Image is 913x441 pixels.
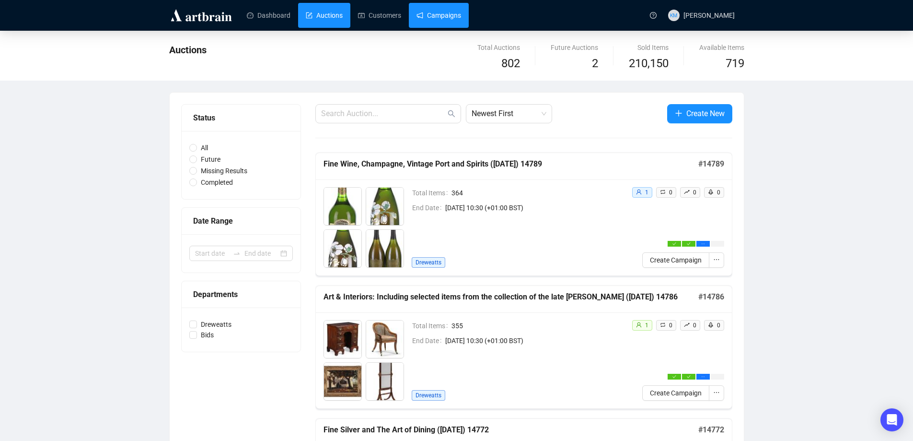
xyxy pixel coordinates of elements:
span: End Date [412,335,445,346]
span: retweet [660,322,666,328]
span: All [197,143,212,153]
span: rise [684,322,690,328]
span: 210,150 [629,55,669,73]
span: plus [675,109,682,117]
span: ellipsis [701,375,705,379]
span: Newest First [472,105,546,123]
span: 1 [645,322,648,329]
input: Start date [195,248,229,259]
div: Date Range [193,215,289,227]
span: 0 [717,189,720,196]
span: Bids [197,330,218,340]
a: Campaigns [416,3,461,28]
img: 1004_1.jpg [366,363,404,400]
span: search [448,110,455,118]
span: user [636,322,642,328]
span: rise [684,189,690,195]
span: to [233,250,241,257]
span: [DATE] 10:30 (+01:00 BST) [445,203,624,213]
span: ellipsis [701,242,705,246]
span: Total Items [412,321,451,331]
a: Art & Interiors: Including selected items from the collection of the late [PERSON_NAME] ([DATE]) ... [315,286,732,409]
h5: # 14786 [698,291,724,303]
span: End Date [412,203,445,213]
span: 0 [693,189,696,196]
span: 0 [717,322,720,329]
span: 0 [669,189,672,196]
span: Future [197,154,224,165]
span: ellipsis [713,389,720,396]
a: Fine Wine, Champagne, Vintage Port and Spirits ([DATE]) 14789#14789Total Items364End Date[DATE] 1... [315,153,732,276]
div: Departments [193,288,289,300]
span: 0 [693,322,696,329]
div: Open Intercom Messenger [880,408,903,431]
span: ellipsis [713,256,720,263]
span: rocket [708,189,714,195]
a: Customers [358,3,401,28]
span: question-circle [650,12,657,19]
span: Create New [686,107,725,119]
img: 1002_1.jpg [366,321,404,358]
span: Create Campaign [650,255,702,265]
span: Auctions [169,44,207,56]
span: Total Items [412,188,451,198]
h5: Art & Interiors: Including selected items from the collection of the late [PERSON_NAME] ([DATE]) ... [324,291,698,303]
span: 0 [669,322,672,329]
div: Status [193,112,289,124]
div: Future Auctions [551,42,598,53]
span: check [687,375,691,379]
div: Available Items [699,42,744,53]
span: Dreweatts [412,390,445,401]
span: 355 [451,321,624,331]
span: 364 [451,188,624,198]
img: 3_1.jpg [324,230,361,267]
h5: # 14789 [698,158,724,170]
input: End date [244,248,278,259]
img: 4_1.jpg [366,230,404,267]
span: [PERSON_NAME] [683,12,735,19]
input: Search Auction... [321,108,446,119]
div: Sold Items [629,42,669,53]
img: 1_1.jpg [324,188,361,225]
span: [DATE] 10:30 (+01:00 BST) [445,335,624,346]
h5: Fine Wine, Champagne, Vintage Port and Spirits ([DATE]) 14789 [324,158,698,170]
span: 1 [645,189,648,196]
span: retweet [660,189,666,195]
img: logo [169,8,233,23]
a: Auctions [306,3,343,28]
span: swap-right [233,250,241,257]
img: 2_1.jpg [366,188,404,225]
span: rocket [708,322,714,328]
button: Create New [667,104,732,123]
span: Missing Results [197,166,251,176]
span: Completed [197,177,237,188]
span: 2 [592,57,598,70]
span: KM [670,11,678,19]
button: Create Campaign [642,252,709,268]
a: Dashboard [247,3,290,28]
button: Create Campaign [642,385,709,401]
span: Create Campaign [650,388,702,398]
span: check [672,242,676,246]
h5: Fine Silver and The Art of Dining ([DATE]) 14772 [324,424,698,436]
span: Dreweatts [197,319,235,330]
span: Dreweatts [412,257,445,268]
div: Total Auctions [477,42,520,53]
span: 719 [726,57,744,70]
span: check [672,375,676,379]
h5: # 14772 [698,424,724,436]
img: 1001_1.jpg [324,321,361,358]
span: check [687,242,691,246]
span: user [636,189,642,195]
img: 1003_1.jpg [324,363,361,400]
span: 802 [501,57,520,70]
